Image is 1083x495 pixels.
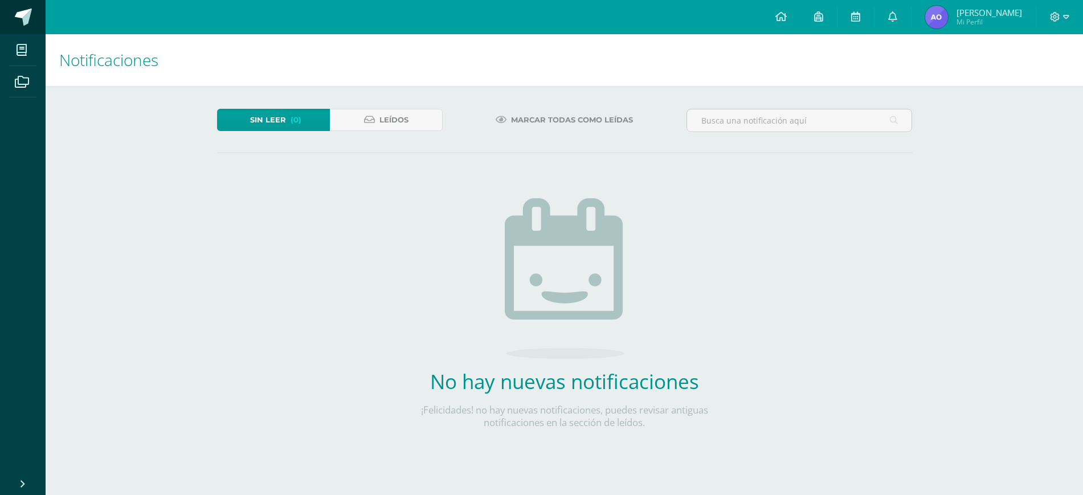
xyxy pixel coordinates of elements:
[291,109,301,130] span: (0)
[397,404,733,429] p: ¡Felicidades! no hay nuevas notificaciones, puedes revisar antiguas notificaciones en la sección ...
[330,109,443,131] a: Leídos
[505,198,624,359] img: no_activities.png
[925,6,948,28] img: 429b44335496247a7f21bc3e38013c17.png
[511,109,633,130] span: Marcar todas como leídas
[397,368,733,395] h2: No hay nuevas notificaciones
[957,7,1022,18] span: [PERSON_NAME]
[687,109,912,132] input: Busca una notificación aquí
[250,109,286,130] span: Sin leer
[217,109,330,131] a: Sin leer(0)
[59,49,158,71] span: Notificaciones
[379,109,408,130] span: Leídos
[957,17,1022,27] span: Mi Perfil
[481,109,647,131] a: Marcar todas como leídas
